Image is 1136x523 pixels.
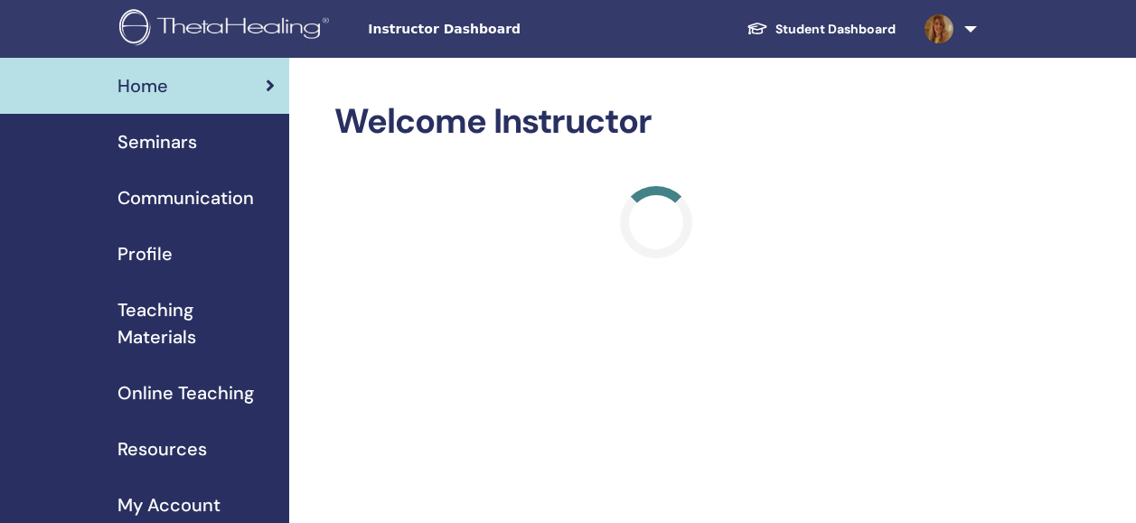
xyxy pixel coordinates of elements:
[117,72,168,99] span: Home
[117,379,254,406] span: Online Teaching
[117,240,173,267] span: Profile
[368,20,639,39] span: Instructor Dashboard
[334,101,979,143] h2: Welcome Instructor
[117,128,197,155] span: Seminars
[117,296,275,350] span: Teaching Materials
[117,435,207,462] span: Resources
[119,9,335,50] img: logo.png
[117,184,254,211] span: Communication
[925,14,953,43] img: default.jpg
[732,13,910,46] a: Student Dashboard
[746,21,768,36] img: graduation-cap-white.svg
[117,491,221,518] span: My Account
